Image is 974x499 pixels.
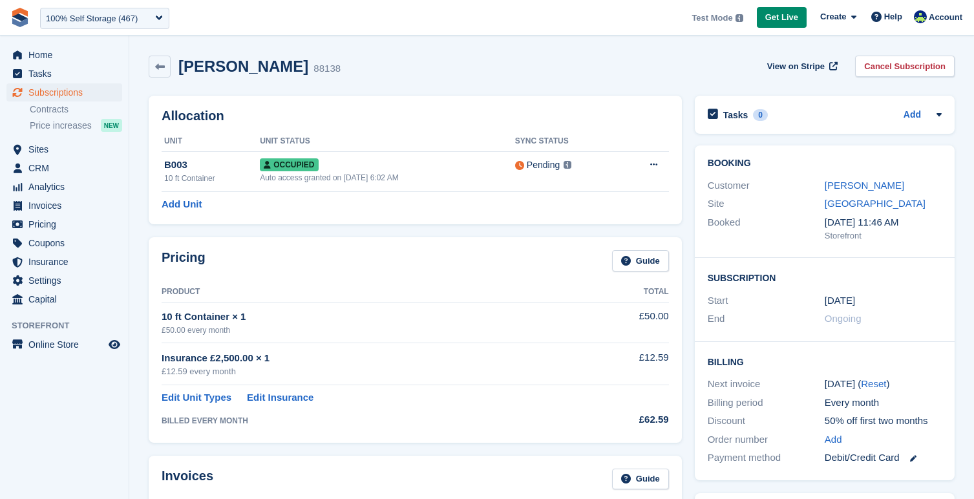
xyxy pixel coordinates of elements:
a: menu [6,178,122,196]
div: End [708,312,825,326]
h2: Allocation [162,109,669,123]
a: menu [6,196,122,215]
div: £62.59 [586,412,669,427]
div: Next invoice [708,377,825,392]
span: Home [28,46,106,64]
a: Get Live [757,7,807,28]
div: Order number [708,432,825,447]
div: Every month [825,396,942,410]
a: menu [6,65,122,83]
a: menu [6,140,122,158]
a: menu [6,234,122,252]
span: Tasks [28,65,106,83]
div: Debit/Credit Card [825,451,942,465]
div: [DATE] ( ) [825,377,942,392]
div: 50% off first two months [825,414,942,429]
span: Sites [28,140,106,158]
th: Unit Status [260,131,515,152]
span: CRM [28,159,106,177]
h2: [PERSON_NAME] [178,58,308,75]
th: Unit [162,131,260,152]
a: Add [825,432,842,447]
div: £50.00 every month [162,324,586,336]
a: menu [6,290,122,308]
img: stora-icon-8386f47178a22dfd0bd8f6a31ec36ba5ce8667c1dd55bd0f319d3a0aa187defe.svg [10,8,30,27]
span: Subscriptions [28,83,106,101]
a: View on Stripe [762,56,840,77]
div: Payment method [708,451,825,465]
a: Add [904,108,921,123]
a: Edit Insurance [247,390,313,405]
div: BILLED EVERY MONTH [162,415,586,427]
a: Price increases NEW [30,118,122,133]
a: menu [6,159,122,177]
h2: Billing [708,355,942,368]
div: NEW [101,119,122,132]
div: Booked [708,215,825,242]
h2: Pricing [162,250,206,271]
time: 2025-05-30 00:00:00 UTC [825,293,855,308]
div: 10 ft Container × 1 [162,310,586,324]
a: menu [6,215,122,233]
a: Preview store [107,337,122,352]
div: 0 [753,109,768,121]
div: Customer [708,178,825,193]
span: Account [929,11,962,24]
a: menu [6,271,122,290]
div: B003 [164,158,260,173]
span: View on Stripe [767,60,825,73]
div: 10 ft Container [164,173,260,184]
span: Create [820,10,846,23]
a: Edit Unit Types [162,390,231,405]
h2: Invoices [162,469,213,490]
span: Analytics [28,178,106,196]
a: Guide [612,469,669,490]
span: Occupied [260,158,318,171]
a: [GEOGRAPHIC_DATA] [825,198,926,209]
a: menu [6,46,122,64]
a: [PERSON_NAME] [825,180,904,191]
span: Help [884,10,902,23]
span: Get Live [765,11,798,24]
th: Total [586,282,669,303]
span: Settings [28,271,106,290]
div: Insurance £2,500.00 × 1 [162,351,586,366]
div: [DATE] 11:46 AM [825,215,942,230]
a: menu [6,83,122,101]
h2: Booking [708,158,942,169]
th: Product [162,282,586,303]
a: Guide [612,250,669,271]
a: Contracts [30,103,122,116]
span: Insurance [28,253,106,271]
span: Capital [28,290,106,308]
div: Site [708,196,825,211]
div: Discount [708,414,825,429]
h2: Subscription [708,271,942,284]
div: Storefront [825,229,942,242]
img: icon-info-grey-7440780725fd019a000dd9b08b2336e03edf1995a4989e88bcd33f0948082b44.svg [564,161,571,169]
div: Pending [527,158,560,172]
th: Sync Status [515,131,619,152]
span: Ongoing [825,313,862,324]
img: Ciara Topping [914,10,927,23]
span: Invoices [28,196,106,215]
span: Price increases [30,120,92,132]
td: £50.00 [586,302,669,343]
span: Coupons [28,234,106,252]
div: Billing period [708,396,825,410]
a: menu [6,253,122,271]
div: Auto access granted on [DATE] 6:02 AM [260,172,515,184]
span: Test Mode [692,12,732,25]
h2: Tasks [723,109,748,121]
span: Online Store [28,335,106,354]
div: £12.59 every month [162,365,586,378]
a: Add Unit [162,197,202,212]
td: £12.59 [586,343,669,385]
span: Storefront [12,319,129,332]
a: menu [6,335,122,354]
a: Reset [861,378,886,389]
div: 100% Self Storage (467) [46,12,138,25]
img: icon-info-grey-7440780725fd019a000dd9b08b2336e03edf1995a4989e88bcd33f0948082b44.svg [736,14,743,22]
div: 88138 [313,61,341,76]
div: Start [708,293,825,308]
